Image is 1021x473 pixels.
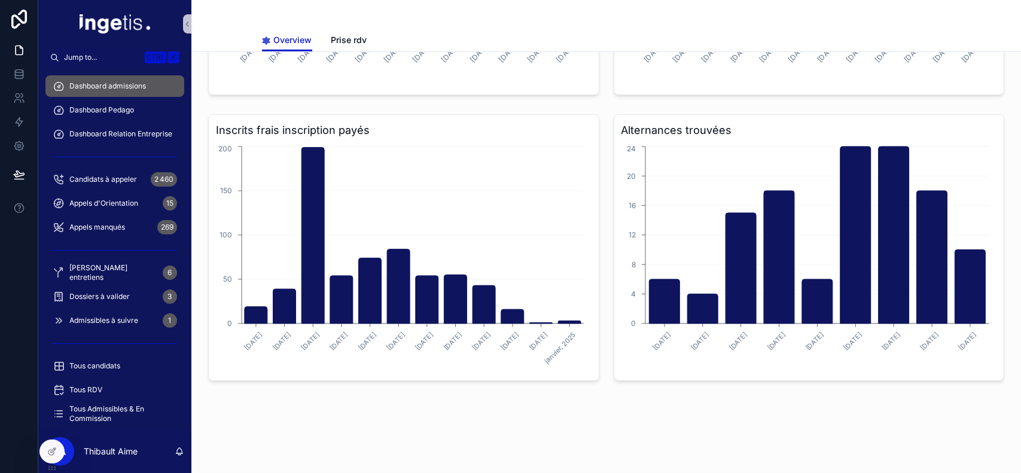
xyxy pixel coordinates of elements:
a: Overview [262,29,312,52]
tspan: [DATE] [382,41,404,63]
a: Dashboard Relation Entreprise [45,123,184,145]
div: 3 [163,289,177,304]
text: [DATE] [499,330,520,352]
text: [DATE] [328,330,349,352]
tspan: 4 [631,289,636,298]
span: K [169,53,178,62]
a: Dashboard Pedago [45,99,184,121]
tspan: 200 [218,144,232,153]
span: Candidats à appeler [69,175,137,184]
text: [DATE] [385,330,407,352]
a: Prise rdv [331,29,367,53]
tspan: [DATE] [699,41,722,63]
tspan: [DATE] [815,41,838,63]
a: Candidats à appeler2 460 [45,169,184,190]
tspan: 20 [627,172,636,181]
tspan: [DATE] [844,41,867,63]
tspan: 50 [223,274,232,283]
a: [PERSON_NAME] entretiens6 [45,262,184,283]
div: 6 [163,266,177,280]
a: Admissibles à suivre1 [45,310,184,331]
a: Dashboard admissions [45,75,184,97]
h3: Inscrits frais inscription payés [216,122,592,139]
tspan: [DATE] [238,41,261,63]
span: Dashboard Pedago [69,105,134,115]
text: [DATE] [528,330,549,352]
tspan: [DATE] [411,41,434,63]
tspan: [DATE] [554,41,577,63]
text: [DATE] [356,330,378,352]
span: [PERSON_NAME] entretiens [69,263,158,282]
div: chart [216,144,592,373]
text: [DATE] [956,330,978,352]
tspan: [DATE] [959,41,982,63]
text: [DATE] [300,330,321,352]
a: Tous Admissibles & En Commission [45,403,184,425]
text: janvier, 2025 [542,330,578,365]
img: App logo [80,14,150,33]
span: Jump to... [64,53,140,62]
div: 2 460 [151,172,177,187]
div: 15 [163,196,177,210]
div: 1 [163,313,177,328]
text: [DATE] [471,330,492,352]
tspan: [DATE] [902,41,925,63]
tspan: 12 [629,230,636,239]
tspan: [DATE] [873,41,895,63]
span: Prise rdv [331,34,367,46]
span: Admissibles à suivre [69,316,138,325]
text: [DATE] [651,330,672,352]
tspan: [DATE] [642,41,665,63]
span: Dashboard Relation Entreprise [69,129,172,139]
span: Appels d'Orientation [69,199,138,208]
span: Dashboard admissions [69,81,146,91]
span: Overview [274,34,312,46]
span: Ctrl [145,51,166,63]
span: Tous Admissibles & En Commission [69,404,172,423]
tspan: 16 [629,201,636,210]
a: Appels d'Orientation15 [45,193,184,214]
text: [DATE] [918,330,940,352]
tspan: 0 [227,319,232,328]
button: Jump to...CtrlK [45,48,184,67]
tspan: [DATE] [786,41,809,63]
text: [DATE] [242,330,264,352]
div: scrollable content [38,67,191,430]
tspan: 24 [627,144,636,153]
a: Tous candidats [45,355,184,377]
tspan: [DATE] [931,41,953,63]
tspan: 8 [632,260,636,269]
tspan: [DATE] [757,41,780,63]
span: Tous candidats [69,361,120,371]
tspan: [DATE] [497,41,520,63]
text: [DATE] [765,330,787,352]
a: Appels manqués269 [45,216,184,238]
tspan: [DATE] [468,41,491,63]
tspan: 150 [220,186,232,195]
tspan: [DATE] [267,41,289,63]
text: [DATE] [689,330,711,352]
div: 269 [157,220,177,234]
text: [DATE] [803,330,825,352]
span: Appels manqués [69,222,125,232]
tspan: [DATE] [295,41,318,63]
p: Thibault Aime [84,445,138,457]
tspan: [DATE] [729,41,751,63]
tspan: 100 [220,230,232,239]
text: [DATE] [271,330,292,352]
tspan: 0 [631,319,636,328]
text: [DATE] [727,330,749,352]
text: [DATE] [413,330,435,352]
tspan: [DATE] [353,41,376,63]
tspan: [DATE] [526,41,548,63]
span: Tous RDV [69,385,102,395]
tspan: [DATE] [324,41,347,63]
text: [DATE] [880,330,901,352]
span: Dossiers à valider [69,292,130,301]
div: chart [621,144,997,373]
a: Dossiers à valider3 [45,286,184,307]
h3: Alternances trouvées [621,122,997,139]
tspan: [DATE] [670,41,693,63]
tspan: [DATE] [440,41,462,63]
text: [DATE] [442,330,464,352]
